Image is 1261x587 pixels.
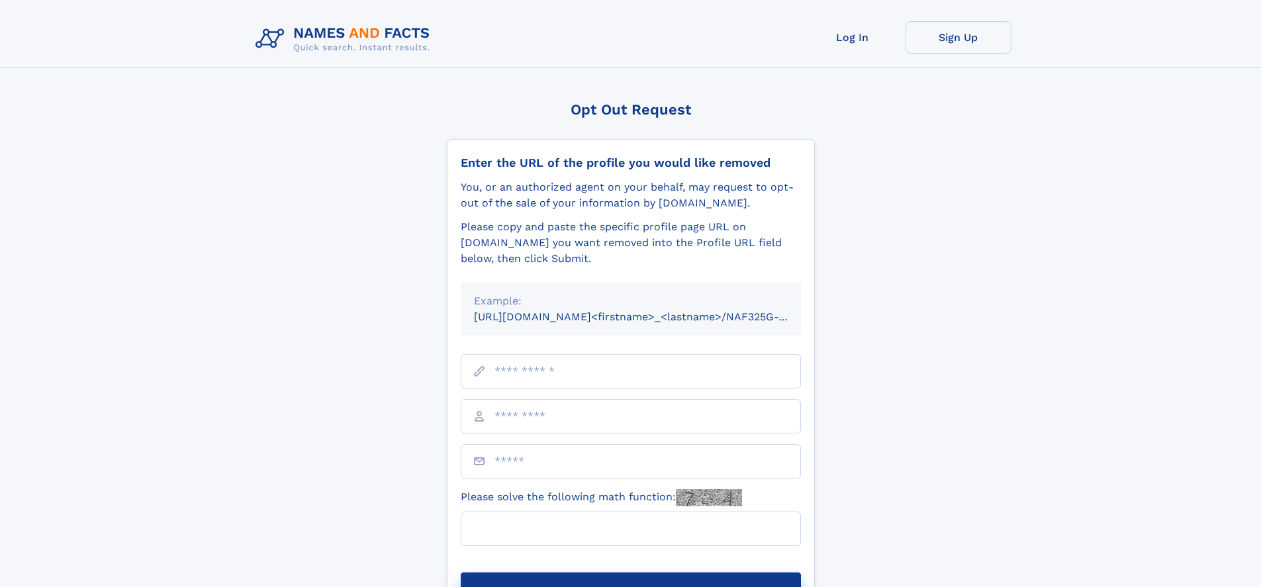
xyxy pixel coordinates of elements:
[474,310,826,323] small: [URL][DOMAIN_NAME]<firstname>_<lastname>/NAF325G-xxxxxxxx
[474,293,788,309] div: Example:
[906,21,1011,54] a: Sign Up
[447,101,815,118] div: Opt Out Request
[461,156,801,170] div: Enter the URL of the profile you would like removed
[250,21,441,57] img: Logo Names and Facts
[461,489,742,506] label: Please solve the following math function:
[461,179,801,211] div: You, or an authorized agent on your behalf, may request to opt-out of the sale of your informatio...
[800,21,906,54] a: Log In
[461,219,801,267] div: Please copy and paste the specific profile page URL on [DOMAIN_NAME] you want removed into the Pr...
